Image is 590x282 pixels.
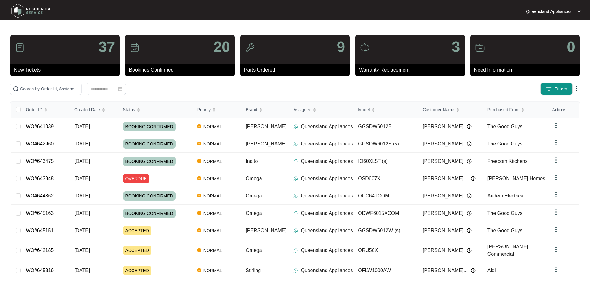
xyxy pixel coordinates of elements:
img: dropdown arrow [573,85,580,92]
p: Queensland Appliances [301,210,353,217]
a: WO#642960 [26,141,54,146]
a: WO#642185 [26,248,54,253]
td: ORU50X [353,239,418,262]
img: dropdown arrow [552,266,560,273]
span: [PERSON_NAME] Commercial [487,244,528,257]
img: dropdown arrow [552,174,560,181]
img: residentia service logo [9,2,53,20]
p: Need Information [474,66,580,74]
img: Assigner Icon [293,193,298,198]
span: BOOKING CONFIRMED [123,209,176,218]
span: The Good Guys [487,124,522,129]
span: ACCEPTED [123,246,151,255]
img: Vercel Logo [197,176,201,180]
span: BOOKING CONFIRMED [123,122,176,131]
img: Info icon [471,268,476,273]
span: NORMAL [201,140,225,148]
th: Assignee [288,102,353,118]
span: [DATE] [74,193,90,198]
img: Info icon [467,211,472,216]
img: icon [15,43,25,53]
span: NORMAL [201,210,225,217]
p: New Tickets [14,66,120,74]
span: [DATE] [74,268,90,273]
img: Vercel Logo [197,211,201,215]
span: The Good Guys [487,141,522,146]
img: Assigner Icon [293,268,298,273]
p: 20 [213,40,230,54]
img: Info icon [467,193,472,198]
a: WO#645163 [26,210,54,216]
span: ACCEPTED [123,266,151,275]
p: Queensland Appliances [301,227,353,234]
input: Search by Order Id, Assignee Name, Customer Name, Brand and Model [20,85,79,92]
a: WO#641039 [26,124,54,129]
img: Vercel Logo [197,124,201,128]
img: Assigner Icon [293,159,298,164]
td: GGSDW6012B [353,118,418,135]
span: [PERSON_NAME] [423,210,464,217]
span: Brand [246,106,257,113]
a: WO#643475 [26,158,54,164]
span: [PERSON_NAME] [246,228,286,233]
span: NORMAL [201,192,225,200]
button: filter iconFilters [540,83,573,95]
img: Vercel Logo [197,159,201,163]
img: Info icon [467,228,472,233]
p: Queensland Appliances [301,192,353,200]
th: Purchased From [483,102,547,118]
p: 3 [452,40,460,54]
td: ODWF6015XCOM [353,205,418,222]
img: Info icon [467,141,472,146]
span: Aldi [487,268,496,273]
span: Status [123,106,135,113]
span: [PERSON_NAME] [423,123,464,130]
p: Bookings Confirmed [129,66,234,74]
span: Purchased From [487,106,519,113]
img: Vercel Logo [197,268,201,272]
span: ACCEPTED [123,226,151,235]
span: Omega [246,193,262,198]
span: Assignee [293,106,311,113]
img: filter icon [546,86,552,92]
td: GGSDW6012S (s) [353,135,418,153]
span: Omega [246,176,262,181]
span: Audem Electrica [487,193,524,198]
img: icon [475,43,485,53]
span: The Good Guys [487,210,522,216]
span: [PERSON_NAME] [423,247,464,254]
td: OSD607X [353,170,418,187]
span: Model [358,106,370,113]
img: search-icon [13,86,19,92]
td: GGSDW6012W (s) [353,222,418,239]
img: Vercel Logo [197,228,201,232]
span: [PERSON_NAME] Homes [487,176,545,181]
img: Vercel Logo [197,248,201,252]
span: [PERSON_NAME] [423,227,464,234]
p: 37 [98,40,115,54]
img: dropdown arrow [552,208,560,216]
span: NORMAL [201,267,225,274]
span: BOOKING CONFIRMED [123,139,176,149]
span: NORMAL [201,247,225,254]
span: Inalto [246,158,258,164]
p: 0 [567,40,575,54]
img: dropdown arrow [552,226,560,233]
img: icon [245,43,255,53]
span: Omega [246,210,262,216]
p: Queensland Appliances [301,175,353,182]
span: NORMAL [201,227,225,234]
span: [DATE] [74,176,90,181]
span: [DATE] [74,228,90,233]
span: Order ID [26,106,42,113]
img: Assigner Icon [293,228,298,233]
td: OCC64TCOM [353,187,418,205]
span: Customer Name [423,106,454,113]
th: Order ID [21,102,69,118]
img: Info icon [467,248,472,253]
span: Filters [554,86,567,92]
a: WO#645151 [26,228,54,233]
p: Queensland Appliances [301,140,353,148]
span: [PERSON_NAME] [246,124,286,129]
span: [DATE] [74,124,90,129]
